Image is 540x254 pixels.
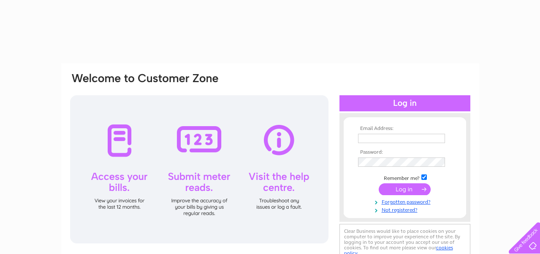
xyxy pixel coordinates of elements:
[356,173,454,182] td: Remember me?
[379,183,431,195] input: Submit
[356,126,454,132] th: Email Address:
[358,197,454,205] a: Forgotten password?
[356,149,454,155] th: Password:
[358,205,454,213] a: Not registered?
